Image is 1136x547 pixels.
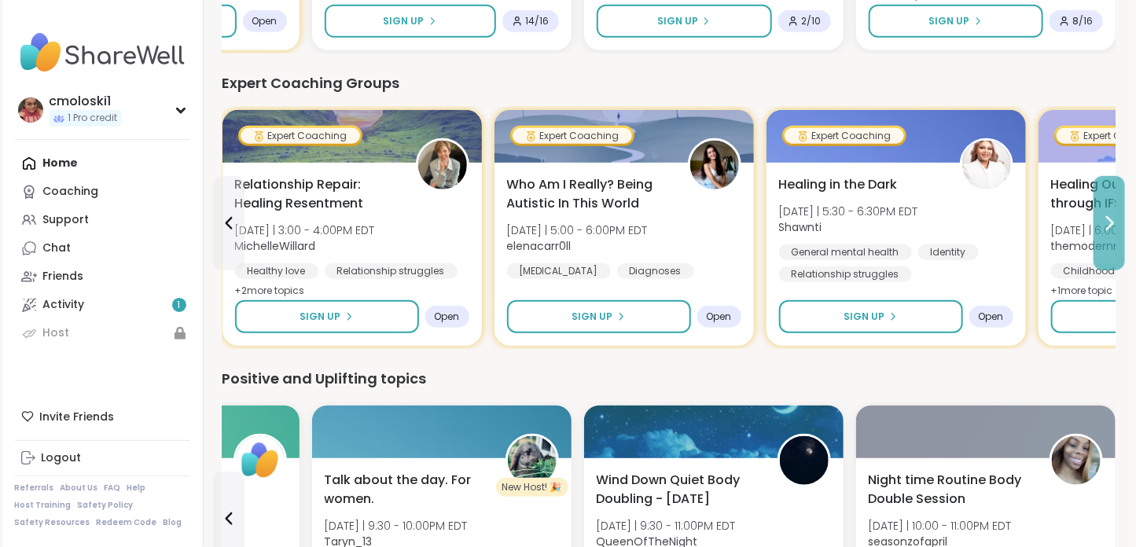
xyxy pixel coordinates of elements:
span: Sign Up [384,14,425,28]
img: ShareWell [236,436,285,485]
a: FAQ [105,483,121,494]
div: Expert Coaching [241,128,360,144]
div: Friends [43,269,84,285]
div: Healthy love [235,263,318,279]
span: Who Am I Really? Being Autistic In This World [507,175,671,213]
div: General mental health [779,244,912,260]
div: Relationship struggles [325,263,458,279]
img: elenacarr0ll [690,141,739,189]
div: cmoloski1 [50,93,121,110]
button: Sign Up [507,300,691,333]
img: Shawnti [962,141,1011,189]
button: Sign Up [779,300,963,333]
span: Night time Routine Body Double Session [869,471,1032,508]
div: Support [43,212,90,228]
span: 1 Pro credit [68,112,118,125]
div: Expert Coaching Groups [222,72,1116,94]
span: 14 / 16 [526,15,550,28]
button: Sign Up [235,300,419,333]
div: Logout [42,450,82,466]
b: MichelleWillard [235,238,316,254]
div: Diagnoses [617,263,694,279]
b: elenacarr0ll [507,238,572,254]
a: Friends [15,262,190,291]
a: Host Training [15,500,72,511]
div: Invite Friends [15,402,190,431]
div: New Host! 🎉 [496,478,568,497]
span: Sign Up [844,310,885,324]
span: Healing in the Dark [779,175,898,194]
img: seasonzofapril [1052,436,1101,485]
a: Blog [164,517,182,528]
img: Taryn_13 [508,436,557,485]
button: Sign Up [597,5,772,38]
div: Expert Coaching [785,128,904,144]
div: Host [43,325,70,341]
a: Support [15,206,190,234]
span: Open [252,15,278,28]
img: cmoloski1 [18,97,43,123]
a: Activity1 [15,291,190,319]
span: [DATE] | 10:00 - 11:00PM EDT [869,518,1012,534]
img: QueenOfTheNight [780,436,829,485]
div: Identity [918,244,979,260]
a: About Us [61,483,98,494]
span: [DATE] | 3:00 - 4:00PM EDT [235,222,375,238]
span: Sign Up [657,14,698,28]
a: Safety Resources [15,517,90,528]
button: Sign Up [869,5,1043,38]
a: Logout [15,444,190,472]
span: Wind Down Quiet Body Doubling - [DATE] [597,471,760,508]
a: Chat [15,234,190,262]
div: Relationship struggles [779,266,912,282]
span: [DATE] | 5:30 - 6:30PM EDT [779,204,918,219]
span: Sign Up [929,14,970,28]
span: Relationship Repair: Healing Resentment [235,175,399,213]
span: [DATE] | 9:30 - 11:00PM EDT [597,518,736,534]
b: Shawnti [779,219,822,235]
span: 1 [178,299,181,312]
img: MichelleWillard [418,141,467,189]
span: Open [435,310,460,323]
a: Coaching [15,178,190,206]
div: Activity [43,297,85,313]
div: Positive and Uplifting topics [222,368,1116,390]
a: Redeem Code [97,517,157,528]
div: Chat [43,240,72,256]
span: [DATE] | 5:00 - 6:00PM EDT [507,222,648,238]
a: Help [127,483,146,494]
span: Sign Up [300,310,341,324]
span: [DATE] | 9:30 - 10:00PM EDT [325,518,468,534]
span: Sign Up [572,310,613,324]
img: ShareWell Nav Logo [15,25,190,80]
span: 2 / 10 [802,15,822,28]
div: Expert Coaching [513,128,632,144]
div: Coaching [43,184,99,200]
span: 8 / 16 [1073,15,1094,28]
a: Referrals [15,483,54,494]
span: Open [707,310,732,323]
a: Safety Policy [78,500,134,511]
span: Open [979,310,1004,323]
div: [MEDICAL_DATA] [507,263,611,279]
span: Talk about the day. For women. [325,471,488,508]
button: Sign Up [325,5,496,38]
a: Host [15,319,190,347]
